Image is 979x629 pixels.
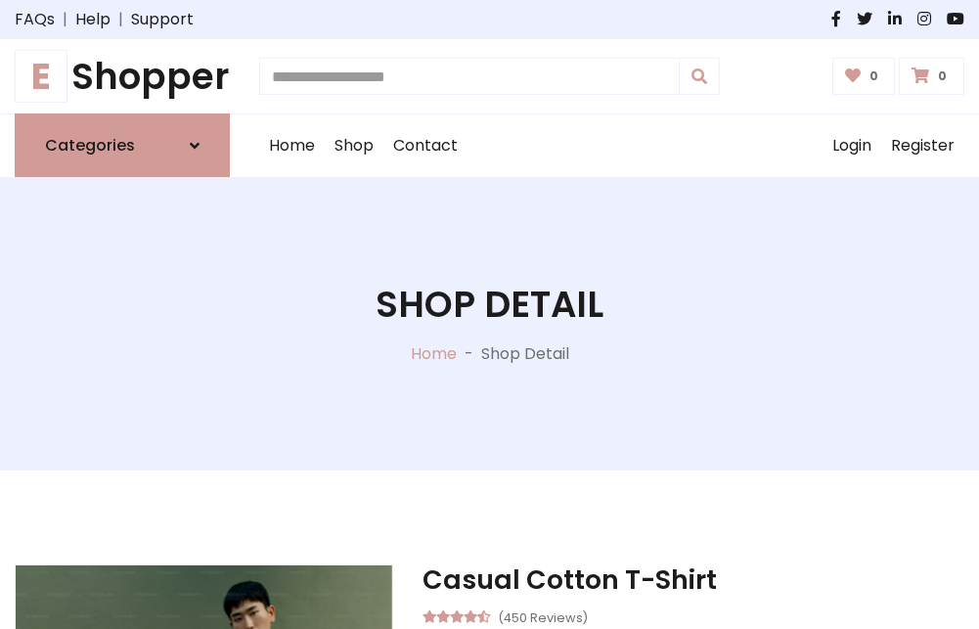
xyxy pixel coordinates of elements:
[75,8,111,31] a: Help
[111,8,131,31] span: |
[423,564,964,596] h3: Casual Cotton T-Shirt
[865,67,883,85] span: 0
[933,67,952,85] span: 0
[376,283,603,326] h1: Shop Detail
[498,605,588,628] small: (450 Reviews)
[45,136,135,155] h6: Categories
[832,58,896,95] a: 0
[15,50,67,103] span: E
[15,8,55,31] a: FAQs
[259,114,325,177] a: Home
[131,8,194,31] a: Support
[55,8,75,31] span: |
[15,55,230,98] a: EShopper
[823,114,881,177] a: Login
[411,342,457,365] a: Home
[15,113,230,177] a: Categories
[481,342,569,366] p: Shop Detail
[325,114,383,177] a: Shop
[383,114,467,177] a: Contact
[899,58,964,95] a: 0
[457,342,481,366] p: -
[15,55,230,98] h1: Shopper
[881,114,964,177] a: Register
